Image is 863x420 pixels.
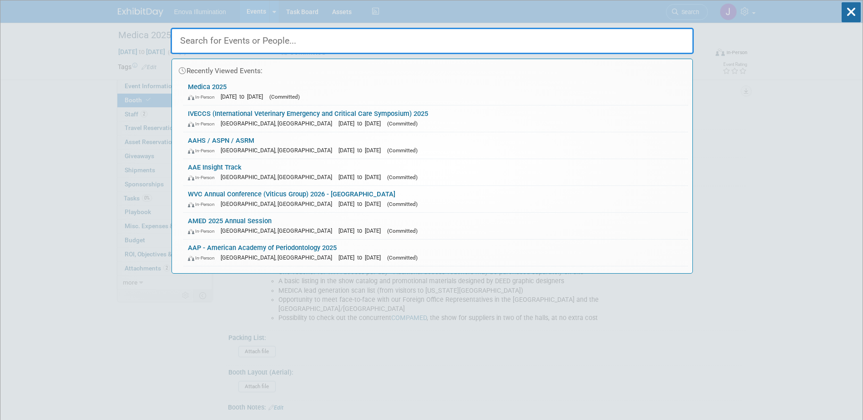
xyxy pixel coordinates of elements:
span: (Committed) [387,255,418,261]
input: Search for Events or People... [171,28,694,54]
span: (Committed) [387,147,418,154]
a: WVC Annual Conference (Viticus Group) 2026 - [GEOGRAPHIC_DATA] In-Person [GEOGRAPHIC_DATA], [GEOG... [183,186,688,212]
a: AAHS / ASPN / ASRM In-Person [GEOGRAPHIC_DATA], [GEOGRAPHIC_DATA] [DATE] to [DATE] (Committed) [183,132,688,159]
span: [DATE] to [DATE] [338,254,385,261]
span: [GEOGRAPHIC_DATA], [GEOGRAPHIC_DATA] [221,254,337,261]
div: Recently Viewed Events: [177,59,688,79]
span: [GEOGRAPHIC_DATA], [GEOGRAPHIC_DATA] [221,174,337,180]
span: [DATE] to [DATE] [338,200,385,207]
span: In-Person [188,175,219,180]
span: [DATE] to [DATE] [338,147,385,154]
span: [DATE] to [DATE] [338,120,385,127]
span: [GEOGRAPHIC_DATA], [GEOGRAPHIC_DATA] [221,227,337,234]
span: (Committed) [387,201,418,207]
span: In-Person [188,94,219,100]
span: [DATE] to [DATE] [338,174,385,180]
span: In-Person [188,148,219,154]
span: [DATE] to [DATE] [338,227,385,234]
span: In-Person [188,228,219,234]
span: (Committed) [387,120,418,127]
a: AAP - American Academy of Periodontology 2025 In-Person [GEOGRAPHIC_DATA], [GEOGRAPHIC_DATA] [DAT... [183,240,688,266]
a: AMED 2025 Annual Session In-Person [GEOGRAPHIC_DATA], [GEOGRAPHIC_DATA] [DATE] to [DATE] (Committed) [183,213,688,239]
span: In-Person [188,255,219,261]
span: [GEOGRAPHIC_DATA], [GEOGRAPHIC_DATA] [221,147,337,154]
a: Medica 2025 In-Person [DATE] to [DATE] (Committed) [183,79,688,105]
span: [DATE] to [DATE] [221,93,267,100]
span: (Committed) [387,228,418,234]
span: In-Person [188,121,219,127]
span: (Committed) [269,94,300,100]
span: (Committed) [387,174,418,180]
span: [GEOGRAPHIC_DATA], [GEOGRAPHIC_DATA] [221,200,337,207]
a: IVECCS (International Veterinary Emergency and Critical Care Symposium) 2025 In-Person [GEOGRAPHI... [183,105,688,132]
a: AAE Insight Track In-Person [GEOGRAPHIC_DATA], [GEOGRAPHIC_DATA] [DATE] to [DATE] (Committed) [183,159,688,185]
span: In-Person [188,201,219,207]
span: [GEOGRAPHIC_DATA], [GEOGRAPHIC_DATA] [221,120,337,127]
